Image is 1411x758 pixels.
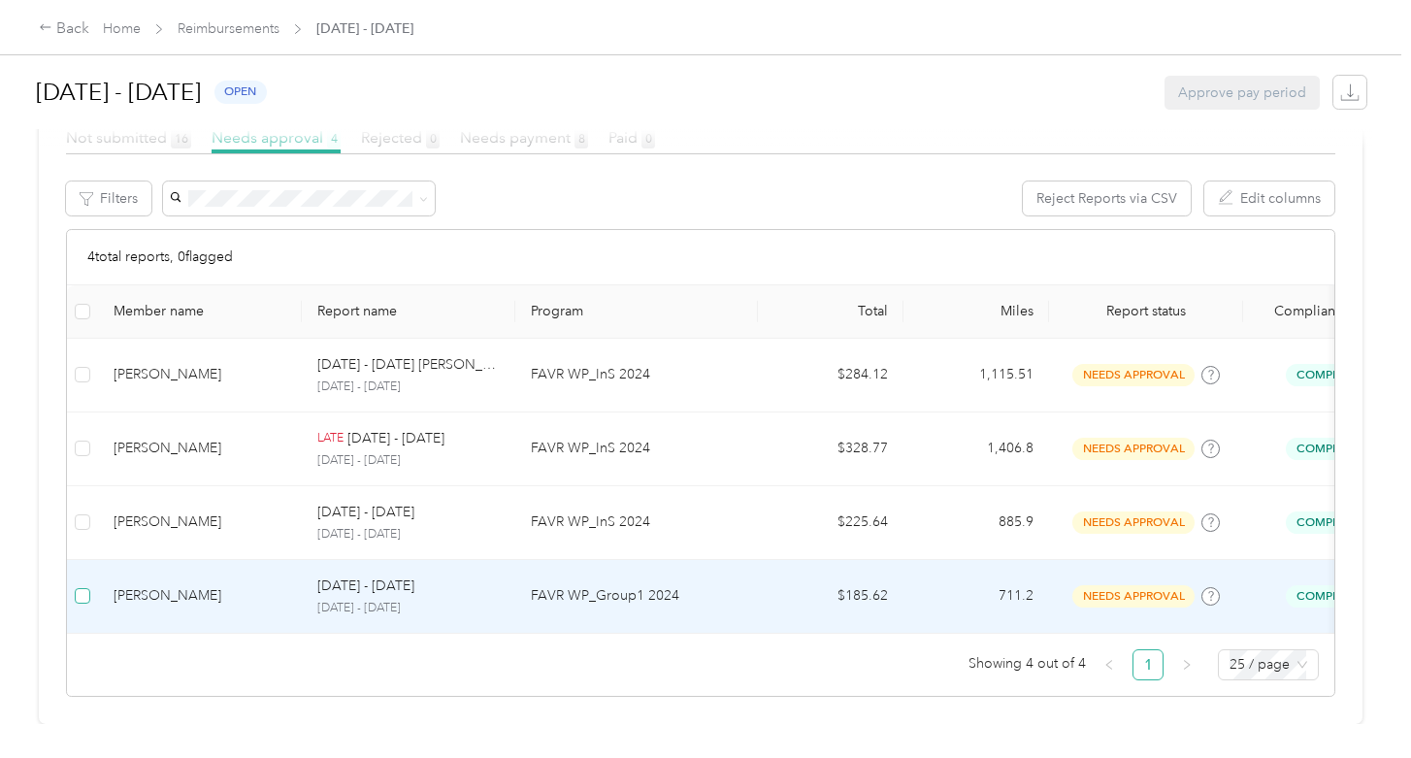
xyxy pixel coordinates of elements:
td: FAVR WP_InS 2024 [515,412,758,486]
span: Compliant [1286,438,1375,460]
li: Next Page [1171,649,1202,680]
div: [PERSON_NAME] [114,585,286,607]
span: left [1103,659,1115,671]
td: $328.77 [758,412,903,486]
button: Reject Reports via CSV [1023,181,1191,215]
p: [DATE] - [DATE] [317,526,500,544]
p: [DATE] - [DATE] [317,379,500,396]
li: Previous Page [1094,649,1125,680]
span: Compliant [1286,585,1375,608]
th: Report name [302,285,515,339]
span: Report status [1065,303,1228,319]
button: Filters [66,181,151,215]
li: 1 [1132,649,1164,680]
span: Compliant [1286,364,1375,386]
a: Home [103,20,141,37]
div: Member name [114,303,286,319]
span: right [1181,659,1193,671]
div: Total [773,303,888,319]
div: [PERSON_NAME] [114,511,286,533]
span: needs approval [1072,438,1195,460]
button: left [1094,649,1125,680]
td: 885.9 [903,486,1049,560]
td: FAVR WP_Group1 2024 [515,560,758,634]
td: $284.12 [758,339,903,412]
p: FAVR WP_InS 2024 [531,511,742,533]
h1: [DATE] - [DATE] [36,69,201,115]
div: Page Size [1218,649,1319,680]
th: Member name [98,285,302,339]
iframe: Everlance-gr Chat Button Frame [1302,649,1411,758]
span: Compliance status [1259,303,1402,319]
span: needs approval [1072,585,1195,608]
td: $225.64 [758,486,903,560]
span: [DATE] - [DATE] [316,18,413,39]
div: [PERSON_NAME] [114,438,286,459]
p: [DATE] - [DATE] [317,502,414,523]
span: Compliant [1286,511,1375,534]
span: needs approval [1072,511,1195,534]
a: 1 [1133,650,1163,679]
p: LATE [317,430,344,447]
div: 4 total reports, 0 flagged [67,230,1334,285]
td: FAVR WP_InS 2024 [515,339,758,412]
td: $185.62 [758,560,903,634]
p: [DATE] - [DATE] [317,452,500,470]
p: FAVR WP_InS 2024 [531,438,742,459]
p: [DATE] - [DATE] [PERSON_NAME] Mileage [317,354,500,376]
span: open [214,81,267,103]
div: Miles [919,303,1034,319]
div: Back [39,17,89,41]
td: FAVR WP_InS 2024 [515,486,758,560]
td: 711.2 [903,560,1049,634]
button: Edit columns [1204,181,1334,215]
p: [DATE] - [DATE] [347,428,444,449]
p: [DATE] - [DATE] [317,600,500,617]
p: [DATE] - [DATE] [317,576,414,597]
span: 25 / page [1230,650,1307,679]
button: right [1171,649,1202,680]
td: 1,115.51 [903,339,1049,412]
span: needs approval [1072,364,1195,386]
div: [PERSON_NAME] [114,364,286,385]
p: FAVR WP_InS 2024 [531,364,742,385]
a: Reimbursements [178,20,279,37]
th: Program [515,285,758,339]
p: FAVR WP_Group1 2024 [531,585,742,607]
span: Showing 4 out of 4 [968,649,1086,678]
td: 1,406.8 [903,412,1049,486]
